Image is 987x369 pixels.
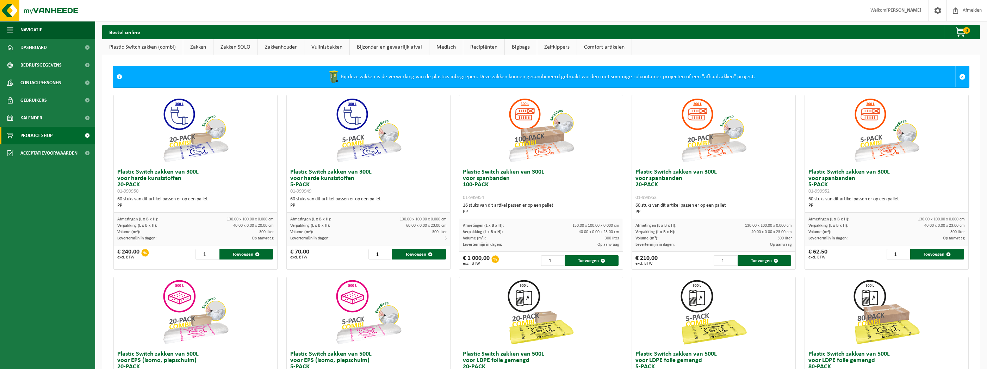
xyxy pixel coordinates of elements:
[963,27,970,34] span: 0
[290,236,329,240] span: Levertermijn in dagen:
[770,243,792,247] span: Op aanvraag
[463,39,504,55] a: Recipiënten
[183,39,213,55] a: Zakken
[714,255,737,266] input: 1
[851,277,922,348] img: 01-999968
[635,236,658,240] span: Volume (m³):
[463,169,619,201] h3: Plastic Switch zakken van 300L voor spanbanden 100-PACK
[429,39,463,55] a: Medisch
[117,169,274,194] h3: Plastic Switch zakken van 300L voor harde kunststoffen 20-PACK
[808,224,848,228] span: Verpakking (L x B x H):
[290,202,447,209] div: PP
[808,189,830,194] span: 01-999952
[463,195,484,200] span: 01-999954
[745,224,792,228] span: 130.00 x 100.00 x 0.000 cm
[463,202,619,215] div: 16 stuks van dit artikel passen er op een pallet
[777,236,792,240] span: 300 liter
[577,39,632,55] a: Comfort artikelen
[955,66,969,87] a: Sluit melding
[886,8,921,13] strong: [PERSON_NAME]
[445,236,447,240] span: 3
[20,144,77,162] span: Acceptatievoorwaarden
[678,277,749,348] img: 01-999963
[572,224,619,228] span: 130.00 x 100.00 x 0.000 cm
[20,92,47,109] span: Gebruikers
[635,202,792,215] div: 60 stuks van dit artikel passen er op een pallet
[117,217,158,221] span: Afmetingen (L x B x H):
[918,217,965,221] span: 130.00 x 100.00 x 0.000 cm
[506,277,576,348] img: 01-999964
[851,95,922,165] img: 01-999952
[117,224,157,228] span: Verpakking (L x B x H):
[597,243,619,247] span: Op aanvraag
[406,224,447,228] span: 60.00 x 0.00 x 23.00 cm
[808,236,848,240] span: Levertermijn in dagen:
[635,243,675,247] span: Levertermijn in dagen:
[333,95,404,165] img: 01-999949
[392,249,446,259] button: Toevoegen
[505,39,537,55] a: Bigbags
[635,255,658,266] div: € 210,00
[910,249,964,259] button: Toevoegen
[304,39,349,55] a: Vuilnisbakken
[751,230,792,234] span: 40.00 x 0.00 x 23.00 cm
[924,224,965,228] span: 40.00 x 0.00 x 23.00 cm
[290,217,331,221] span: Afmetingen (L x B x H):
[102,39,183,55] a: Plastic Switch zakken (combi)
[117,236,156,240] span: Levertermijn in dagen:
[738,255,791,266] button: Toevoegen
[950,230,965,234] span: 300 liter
[635,224,676,228] span: Afmetingen (L x B x H):
[327,70,341,84] img: WB-0240-HPE-GN-50.png
[117,249,139,259] div: € 240,00
[290,249,309,259] div: € 70,00
[195,249,219,259] input: 1
[117,202,274,209] div: PP
[943,236,965,240] span: Op aanvraag
[635,209,792,215] div: PP
[635,230,675,234] span: Verpakking (L x B x H):
[290,189,311,194] span: 01-999949
[20,56,62,74] span: Bedrijfsgegevens
[537,39,577,55] a: Zelfkippers
[808,169,965,194] h3: Plastic Switch zakken van 300L voor spanbanden 5-PACK
[290,224,330,228] span: Verpakking (L x B x H):
[808,255,827,259] span: excl. BTW
[808,230,831,234] span: Volume (m³):
[20,109,42,127] span: Kalender
[20,21,42,39] span: Navigatie
[635,262,658,266] span: excl. BTW
[117,196,274,209] div: 60 stuks van dit artikel passen er op een pallet
[290,230,313,234] span: Volume (m³):
[117,189,138,194] span: 01-999950
[400,217,447,221] span: 130.00 x 100.00 x 0.000 cm
[463,209,619,215] div: PP
[463,262,490,266] span: excl. BTW
[290,255,309,259] span: excl. BTW
[678,95,749,165] img: 01-999953
[233,224,274,228] span: 40.00 x 0.00 x 20.00 cm
[635,169,792,201] h3: Plastic Switch zakken van 300L voor spanbanden 20-PACK
[20,39,47,56] span: Dashboard
[605,236,619,240] span: 300 liter
[350,39,429,55] a: Bijzonder en gevaarlijk afval
[368,249,392,259] input: 1
[227,217,274,221] span: 130.00 x 100.00 x 0.000 cm
[333,277,404,348] img: 01-999955
[160,277,231,348] img: 01-999956
[258,39,304,55] a: Zakkenhouder
[808,217,849,221] span: Afmetingen (L x B x H):
[20,74,61,92] span: Contactpersonen
[219,249,273,259] button: Toevoegen
[213,39,257,55] a: Zakken SOLO
[432,230,447,234] span: 300 liter
[252,236,274,240] span: Op aanvraag
[463,224,504,228] span: Afmetingen (L x B x H):
[463,230,503,234] span: Verpakking (L x B x H):
[20,127,52,144] span: Product Shop
[160,95,231,165] img: 01-999950
[290,196,447,209] div: 60 stuks van dit artikel passen er op een pallet
[126,66,955,87] div: Bij deze zakken is de verwerking van de plastics inbegrepen. Deze zakken kunnen gecombineerd gebr...
[463,243,502,247] span: Levertermijn in dagen:
[565,255,618,266] button: Toevoegen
